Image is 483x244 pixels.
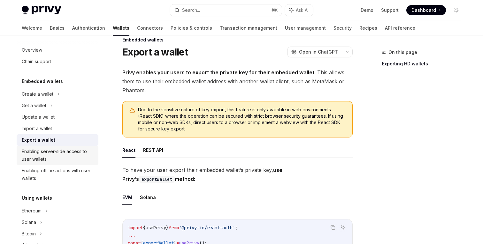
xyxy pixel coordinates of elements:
a: Dashboard [406,5,446,15]
a: Enabling server-side access to user wallets [17,146,98,165]
a: Demo [361,7,373,13]
a: Export a wallet [17,134,98,146]
span: To have your user export their embedded wallet’s private key, [122,166,353,183]
span: . This allows them to use their embedded wallet address with another wallet client, such as MetaM... [122,68,353,95]
strong: Privy enables your users to export the private key for their embedded wallet [122,69,314,76]
a: Security [333,20,352,36]
div: Enabling offline actions with user wallets [22,167,95,182]
span: Open in ChatGPT [299,49,338,55]
a: Chain support [17,56,98,67]
span: ; [235,225,238,231]
button: EVM [122,190,132,205]
a: Basics [50,20,65,36]
span: Dashboard [411,7,436,13]
div: Import a wallet [22,125,52,132]
button: REST API [143,143,163,158]
a: Wallets [113,20,129,36]
svg: Warning [129,107,135,114]
span: '@privy-io/react-auth' [179,225,235,231]
a: User management [285,20,326,36]
div: Update a wallet [22,113,55,121]
span: Ask AI [296,7,309,13]
a: Enabling offline actions with user wallets [17,165,98,184]
a: Overview [17,44,98,56]
code: exportWallet [139,176,175,183]
button: Open in ChatGPT [287,47,342,57]
div: Get a wallet [22,102,46,109]
button: Search...⌘K [170,4,282,16]
div: Bitcoin [22,230,36,238]
button: Ask AI [339,223,347,232]
div: Search... [182,6,200,14]
div: Enabling server-side access to user wallets [22,148,95,163]
span: On this page [388,48,417,56]
a: Exporting HD wallets [382,59,466,69]
div: Chain support [22,58,51,65]
img: light logo [22,6,61,15]
h5: Using wallets [22,194,52,202]
button: Copy the contents from the code block [329,223,337,232]
span: from [169,225,179,231]
div: Export a wallet [22,136,55,144]
span: { [143,225,146,231]
a: Authentication [72,20,105,36]
a: Connectors [137,20,163,36]
span: usePrivy [146,225,166,231]
span: } [166,225,169,231]
div: Overview [22,46,42,54]
a: Recipes [359,20,377,36]
span: Due to the sensitive nature of key export, this feature is only available in web environments (Re... [138,107,346,132]
h1: Export a wallet [122,46,188,58]
a: API reference [385,20,415,36]
a: Welcome [22,20,42,36]
div: Create a wallet [22,90,53,98]
span: ⌘ K [271,8,278,13]
button: Toggle dark mode [451,5,461,15]
a: Support [381,7,399,13]
span: ... [128,233,135,238]
h5: Embedded wallets [22,78,63,85]
button: React [122,143,135,158]
div: Embedded wallets [122,37,353,43]
button: Solana [140,190,156,205]
div: Solana [22,218,36,226]
a: Policies & controls [171,20,212,36]
a: Transaction management [220,20,277,36]
a: Import a wallet [17,123,98,134]
div: Ethereum [22,207,42,215]
button: Ask AI [285,4,313,16]
a: Update a wallet [17,111,98,123]
span: import [128,225,143,231]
